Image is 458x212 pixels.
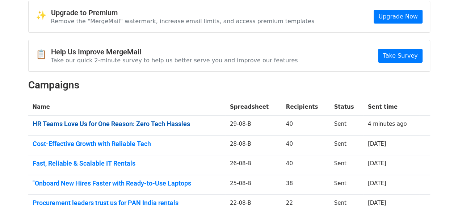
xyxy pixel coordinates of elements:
[368,121,407,127] a: 4 minutes ago
[226,135,282,155] td: 28-08-B
[368,141,386,147] a: [DATE]
[368,200,386,206] a: [DATE]
[51,57,298,64] p: Take our quick 2-minute survey to help us better serve you and improve our features
[226,155,282,175] td: 26-08-B
[282,116,330,136] td: 40
[330,135,364,155] td: Sent
[33,199,221,207] a: Procurement leaders trust us for PAN India rentals
[422,177,458,212] iframe: Chat Widget
[282,155,330,175] td: 40
[51,8,315,17] h4: Upgrade to Premium
[33,159,221,167] a: Fast, Reliable & Scalable IT Rentals
[226,175,282,195] td: 25-08-B
[330,116,364,136] td: Sent
[374,10,422,24] a: Upgrade Now
[282,175,330,195] td: 38
[282,135,330,155] td: 40
[226,116,282,136] td: 29-08-B
[330,175,364,195] td: Sent
[368,160,386,167] a: [DATE]
[51,47,298,56] h4: Help Us Improve MergeMail
[36,49,51,60] span: 📋
[364,99,420,116] th: Sent time
[33,179,221,187] a: "Onboard New Hires Faster with Ready-to-Use Laptops
[368,180,386,187] a: [DATE]
[33,140,221,148] a: Cost-Effective Growth with Reliable Tech
[226,99,282,116] th: Spreadsheet
[378,49,422,63] a: Take Survey
[28,79,430,91] h2: Campaigns
[282,99,330,116] th: Recipients
[330,99,364,116] th: Status
[51,17,315,25] p: Remove the "MergeMail" watermark, increase email limits, and access premium templates
[28,99,226,116] th: Name
[33,120,221,128] a: HR Teams Love Us for One Reason: Zero Tech Hassles
[36,10,51,21] span: ✨
[330,155,364,175] td: Sent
